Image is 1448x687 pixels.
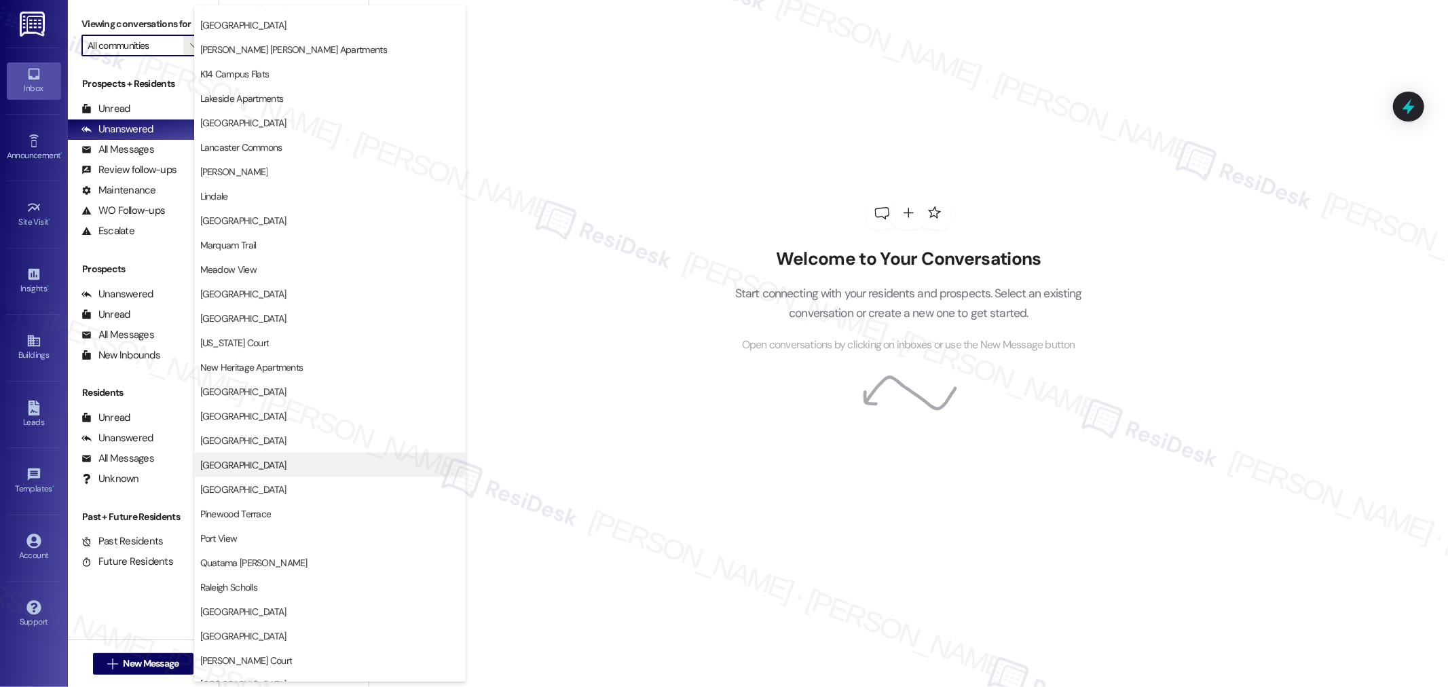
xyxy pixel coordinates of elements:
[200,605,286,618] span: [GEOGRAPHIC_DATA]
[7,463,61,500] a: Templates •
[81,431,153,445] div: Unanswered
[93,653,193,675] button: New Message
[200,141,282,154] span: Lancaster Commons
[200,263,257,276] span: Meadow View
[200,92,284,105] span: Lakeside Apartments
[81,411,130,425] div: Unread
[200,483,286,496] span: [GEOGRAPHIC_DATA]
[7,62,61,99] a: Inbox
[81,224,134,238] div: Escalate
[200,43,387,56] span: [PERSON_NAME] [PERSON_NAME] Apartments
[200,238,257,252] span: Marquam Trail
[81,102,130,116] div: Unread
[190,40,198,51] i: 
[81,472,139,486] div: Unknown
[81,451,154,466] div: All Messages
[7,196,61,233] a: Site Visit •
[200,409,286,423] span: [GEOGRAPHIC_DATA]
[81,308,130,322] div: Unread
[47,282,49,291] span: •
[81,287,153,301] div: Unanswered
[200,654,293,667] span: [PERSON_NAME] Court
[49,215,51,225] span: •
[200,556,308,570] span: Quatama [PERSON_NAME]
[81,204,165,218] div: WO Follow-ups
[200,385,286,398] span: [GEOGRAPHIC_DATA]
[68,386,219,400] div: Residents
[714,248,1102,270] h2: Welcome to Your Conversations
[200,629,286,643] span: [GEOGRAPHIC_DATA]
[60,149,62,158] span: •
[7,329,61,366] a: Buildings
[52,482,54,491] span: •
[107,658,117,669] i: 
[742,337,1075,354] span: Open conversations by clicking on inboxes or use the New Message button
[200,312,286,325] span: [GEOGRAPHIC_DATA]
[81,348,160,363] div: New Inbounds
[123,656,179,671] span: New Message
[7,530,61,566] a: Account
[20,12,48,37] img: ResiDesk Logo
[81,143,154,157] div: All Messages
[81,534,164,549] div: Past Residents
[68,262,219,276] div: Prospects
[7,396,61,433] a: Leads
[200,507,272,521] span: Pinewood Terrace
[88,35,183,56] input: All communities
[68,77,219,91] div: Prospects + Residents
[200,360,303,374] span: New Heritage Apartments
[81,122,153,136] div: Unanswered
[81,14,205,35] label: Viewing conversations for
[200,434,286,447] span: [GEOGRAPHIC_DATA]
[200,165,268,179] span: [PERSON_NAME]
[81,328,154,342] div: All Messages
[200,67,270,81] span: K14 Campus Flats
[200,458,286,472] span: [GEOGRAPHIC_DATA]
[7,596,61,633] a: Support
[200,214,286,227] span: [GEOGRAPHIC_DATA]
[81,555,173,569] div: Future Residents
[7,263,61,299] a: Insights •
[200,116,286,130] span: [GEOGRAPHIC_DATA]
[200,532,238,545] span: Port View
[200,580,258,594] span: Raleigh Scholls
[81,183,156,198] div: Maintenance
[200,18,286,32] span: [GEOGRAPHIC_DATA]
[200,287,286,301] span: [GEOGRAPHIC_DATA]
[714,284,1102,322] p: Start connecting with your residents and prospects. Select an existing conversation or create a n...
[200,336,270,350] span: [US_STATE] Court
[68,510,219,524] div: Past + Future Residents
[200,189,228,203] span: Lindale
[81,163,177,177] div: Review follow-ups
